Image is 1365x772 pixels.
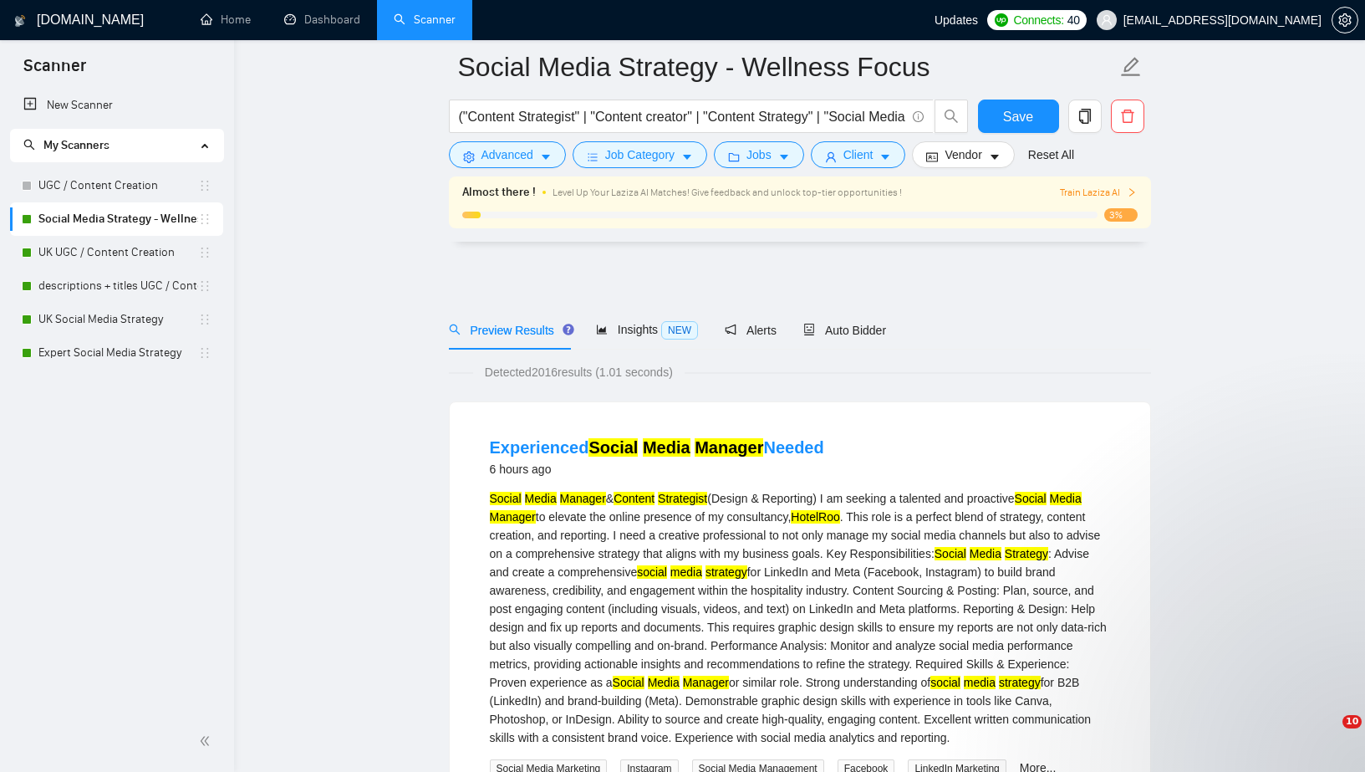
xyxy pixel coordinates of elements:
[458,46,1117,88] input: Scanner name...
[643,438,690,457] mark: Media
[10,303,223,336] li: UK Social Media Strategy
[935,13,978,27] span: Updates
[964,676,996,689] mark: media
[935,547,966,560] mark: Social
[637,565,667,579] mark: social
[490,492,522,505] mark: Social
[10,169,223,202] li: UGC / Content Creation
[989,151,1001,163] span: caret-down
[560,492,606,505] mark: Manager
[1120,56,1142,78] span: edit
[10,54,99,89] span: Scanner
[791,510,839,524] mark: HotelRoo
[614,492,654,505] mark: Content
[561,322,576,337] div: Tooltip anchor
[1069,109,1101,124] span: copy
[490,438,824,457] a: ExperiencedSocial Media ManagerNeeded
[490,459,824,479] div: 6 hours ago
[945,146,981,164] span: Vendor
[705,565,747,579] mark: strategy
[613,676,644,689] mark: Social
[1015,492,1047,505] mark: Social
[1111,100,1144,133] button: delete
[198,212,211,226] span: holder
[10,336,223,370] li: Expert Social Media Strategy
[746,146,772,164] span: Jobs
[473,363,685,381] span: Detected 2016 results (1.01 seconds)
[778,151,790,163] span: caret-down
[38,336,198,370] a: Expert Social Media Strategy
[10,89,223,122] li: New Scanner
[198,246,211,259] span: holder
[201,13,251,27] a: homeHome
[588,438,638,457] mark: Social
[1332,7,1358,33] button: setting
[1308,715,1348,755] iframe: Intercom live chat
[1003,106,1033,127] span: Save
[683,676,729,689] mark: Manager
[596,323,698,336] span: Insights
[1050,492,1082,505] mark: Media
[490,489,1110,747] div: & (Design & Reporting) I am seeking a talented and proactive to elevate the online presence of my...
[670,565,702,579] mark: media
[725,324,736,335] span: notification
[714,141,804,168] button: folderJobscaret-down
[38,202,198,236] a: Social Media Strategy - Wellness Focus
[14,8,26,34] img: logo
[463,151,475,163] span: setting
[978,100,1059,133] button: Save
[10,236,223,269] li: UK UGC / Content Creation
[728,151,740,163] span: folder
[803,324,886,337] span: Auto Bidder
[912,141,1014,168] button: idcardVendorcaret-down
[573,141,707,168] button: barsJob Categorycaret-down
[1342,715,1362,729] span: 10
[1028,146,1074,164] a: Reset All
[658,492,707,505] mark: Strategist
[811,141,906,168] button: userClientcaret-down
[43,138,110,152] span: My Scanners
[661,321,698,340] span: NEW
[284,13,360,27] a: dashboardDashboard
[995,13,1008,27] img: upwork-logo.png
[449,141,566,168] button: settingAdvancedcaret-down
[459,106,905,127] input: Search Freelance Jobs...
[587,151,598,163] span: bars
[449,324,461,335] span: search
[23,138,110,152] span: My Scanners
[605,146,675,164] span: Job Category
[198,279,211,293] span: holder
[10,202,223,236] li: Social Media Strategy - Wellness Focus
[930,676,960,689] mark: social
[1104,208,1138,222] span: 3%
[1067,11,1080,29] span: 40
[10,269,223,303] li: descriptions + titles UGC / Content Creation
[970,547,1001,560] mark: Media
[913,111,924,122] span: info-circle
[825,151,837,163] span: user
[725,324,777,337] span: Alerts
[1101,14,1113,26] span: user
[1112,109,1143,124] span: delete
[198,313,211,326] span: holder
[38,303,198,336] a: UK Social Media Strategy
[198,179,211,192] span: holder
[38,269,198,303] a: descriptions + titles UGC / Content Creation
[926,151,938,163] span: idcard
[648,676,680,689] mark: Media
[681,151,693,163] span: caret-down
[879,151,891,163] span: caret-down
[481,146,533,164] span: Advanced
[23,89,210,122] a: New Scanner
[1060,185,1137,201] button: Train Laziza AI
[1013,11,1063,29] span: Connects:
[843,146,873,164] span: Client
[935,100,968,133] button: search
[394,13,456,27] a: searchScanner
[38,169,198,202] a: UGC / Content Creation
[1068,100,1102,133] button: copy
[449,324,569,337] span: Preview Results
[1005,547,1048,560] mark: Strategy
[23,139,35,151] span: search
[198,346,211,360] span: holder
